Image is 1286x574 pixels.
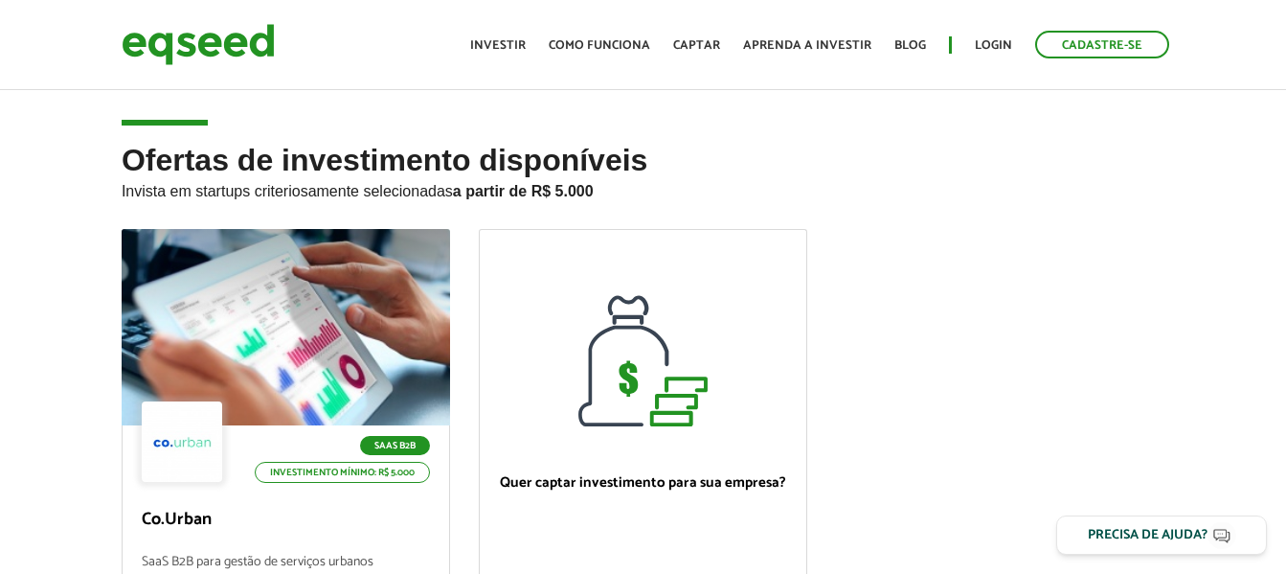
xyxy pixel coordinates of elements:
[122,144,1164,229] h2: Ofertas de investimento disponíveis
[255,462,430,483] p: Investimento mínimo: R$ 5.000
[549,39,650,52] a: Como funciona
[1035,31,1169,58] a: Cadastre-se
[673,39,720,52] a: Captar
[894,39,926,52] a: Blog
[470,39,526,52] a: Investir
[453,183,594,199] strong: a partir de R$ 5.000
[499,474,787,492] p: Quer captar investimento para sua empresa?
[360,436,430,455] p: SaaS B2B
[122,19,275,70] img: EqSeed
[122,177,1164,200] p: Invista em startups criteriosamente selecionadas
[975,39,1012,52] a: Login
[142,510,430,531] p: Co.Urban
[743,39,871,52] a: Aprenda a investir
